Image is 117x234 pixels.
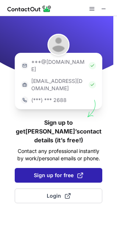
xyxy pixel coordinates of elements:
[15,189,102,203] button: Login
[31,77,86,92] p: [EMAIL_ADDRESS][DOMAIN_NAME]
[15,147,102,162] p: Contact any professional instantly by work/personal emails or phone.
[34,172,83,179] span: Sign up for free
[47,192,71,200] span: Login
[15,168,102,183] button: Sign up for free
[89,62,96,69] img: Check Icon
[31,58,86,73] p: ***@[DOMAIN_NAME]
[15,118,102,145] h1: Sign up to get [PERSON_NAME]’s contact details (it’s free!)
[21,62,28,69] img: https://contactout.com/extension/app/static/media/login-email-icon.f64bce713bb5cd1896fef81aa7b14a...
[7,4,52,13] img: ContactOut v5.3.10
[21,81,28,88] img: https://contactout.com/extension/app/static/media/login-work-icon.638a5007170bc45168077fde17b29a1...
[21,96,28,104] img: https://contactout.com/extension/app/static/media/login-phone-icon.bacfcb865e29de816d437549d7f4cb...
[47,34,70,56] img: Matt Conner
[89,81,96,88] img: Check Icon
